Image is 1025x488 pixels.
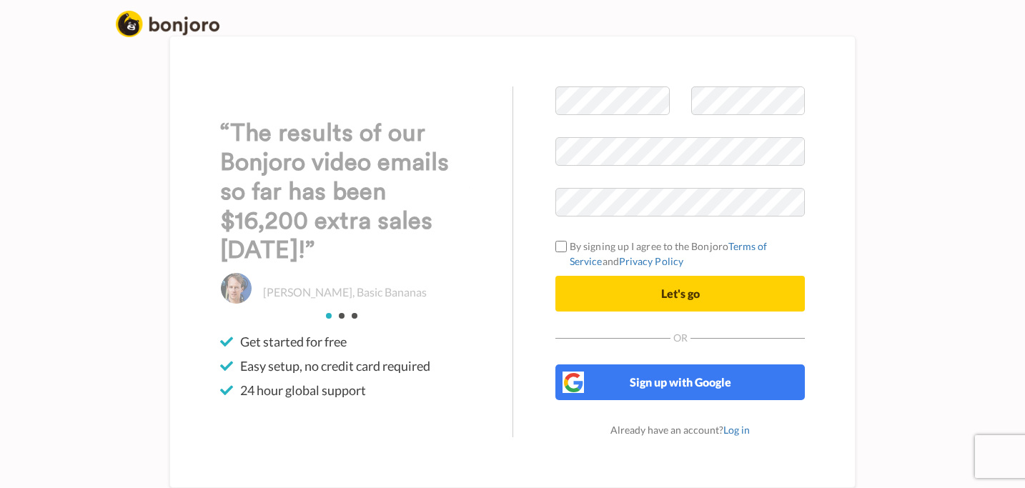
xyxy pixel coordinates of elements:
span: 24 hour global support [240,382,366,399]
a: Privacy Policy [619,255,683,267]
span: Get started for free [240,333,347,350]
input: By signing up I agree to the BonjoroTerms of ServiceandPrivacy Policy [555,241,567,252]
button: Sign up with Google [555,364,805,400]
img: Christo Hall, Basic Bananas [220,272,252,304]
span: Or [670,333,690,343]
span: Let's go [661,287,700,300]
a: Terms of Service [570,240,768,267]
p: [PERSON_NAME], Basic Bananas [263,284,427,301]
span: Easy setup, no credit card required [240,357,430,374]
h3: “The results of our Bonjoro video emails so far has been $16,200 extra sales [DATE]!” [220,119,470,265]
span: Already have an account? [610,424,750,436]
label: By signing up I agree to the Bonjoro and [555,239,805,269]
button: Let's go [555,276,805,312]
img: logo_full.png [116,11,219,37]
a: Log in [723,424,750,436]
span: Sign up with Google [630,375,731,389]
